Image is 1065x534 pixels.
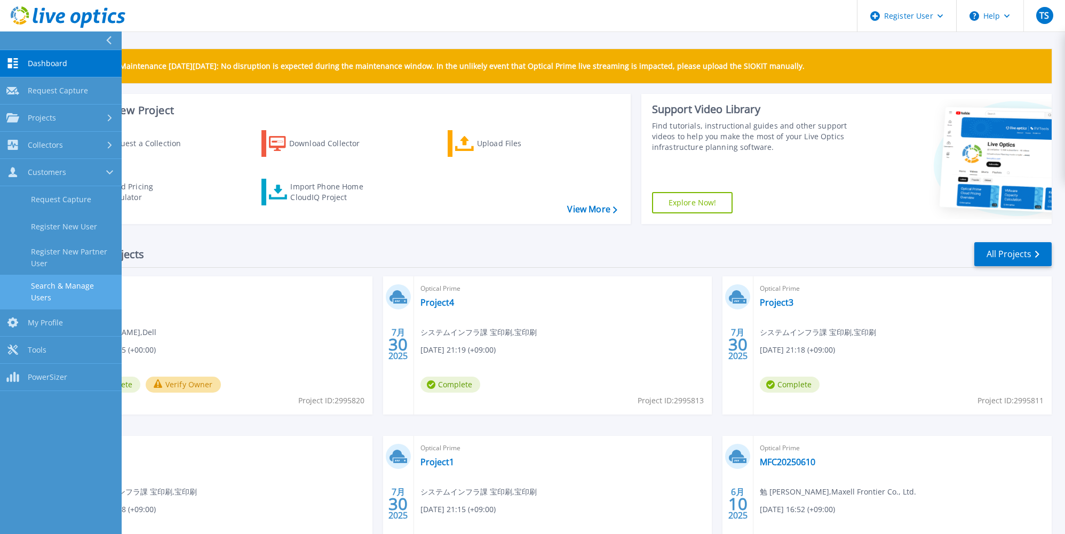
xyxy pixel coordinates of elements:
span: Collectors [28,140,63,150]
div: Find tutorials, instructional guides and other support videos to help you make the most of your L... [652,121,862,153]
h3: Start a New Project [76,105,617,116]
a: All Projects [974,242,1052,266]
span: Complete [760,377,820,393]
span: Optical Prime [81,442,366,454]
a: Download Collector [261,130,380,157]
span: Unity [81,283,366,294]
span: Tools [28,345,46,355]
span: Project ID: 2995811 [977,395,1044,407]
span: My Profile [28,318,63,328]
span: システムインフラ課 宝印刷 , 宝印刷 [81,486,197,498]
button: Verify Owner [146,377,221,393]
div: 7月 2025 [728,325,748,364]
div: Support Video Library [652,102,862,116]
span: [DATE] 21:18 (+09:00) [760,344,835,356]
span: [DATE] 21:15 (+09:00) [420,504,496,515]
div: Download Collector [289,133,375,154]
span: システムインフラ課 宝印刷 , 宝印刷 [420,326,537,338]
a: View More [567,204,617,214]
a: Explore Now! [652,192,733,213]
a: Cloud Pricing Calculator [76,179,195,205]
span: [DATE] 16:52 (+09:00) [760,504,835,515]
div: Import Phone Home CloudIQ Project [290,181,373,203]
span: 30 [388,499,408,508]
span: Optical Prime [420,283,706,294]
span: Optical Prime [760,442,1045,454]
a: Project4 [420,297,454,308]
span: 勉 [PERSON_NAME] , Maxell Frontier Co., Ltd. [760,486,916,498]
a: Project3 [760,297,793,308]
a: Project1 [420,457,454,467]
p: Scheduled Maintenance [DATE][DATE]: No disruption is expected during the maintenance window. In t... [80,62,805,70]
span: Dashboard [28,59,67,68]
span: TS [1039,11,1049,20]
span: Complete [420,377,480,393]
span: Projects [28,113,56,123]
a: Request a Collection [76,130,195,157]
span: PowerSizer [28,372,67,382]
span: 30 [388,340,408,349]
span: Optical Prime [760,283,1045,294]
span: システムインフラ課 宝印刷 , 宝印刷 [420,486,537,498]
span: Project ID: 2995820 [298,395,364,407]
div: 7月 2025 [388,484,408,523]
div: Request a Collection [106,133,192,154]
div: 7月 2025 [388,325,408,364]
span: 30 [728,340,748,349]
a: MFC20250610 [760,457,815,467]
span: Request Capture [28,86,88,95]
div: 6月 2025 [728,484,748,523]
span: Project ID: 2995813 [638,395,704,407]
span: Customers [28,168,66,177]
span: [DATE] 21:19 (+09:00) [420,344,496,356]
span: システムインフラ課 宝印刷 , 宝印刷 [760,326,876,338]
a: Upload Files [448,130,567,157]
span: 10 [728,499,748,508]
div: Cloud Pricing Calculator [105,181,190,203]
div: Upload Files [477,133,562,154]
span: Optical Prime [420,442,706,454]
